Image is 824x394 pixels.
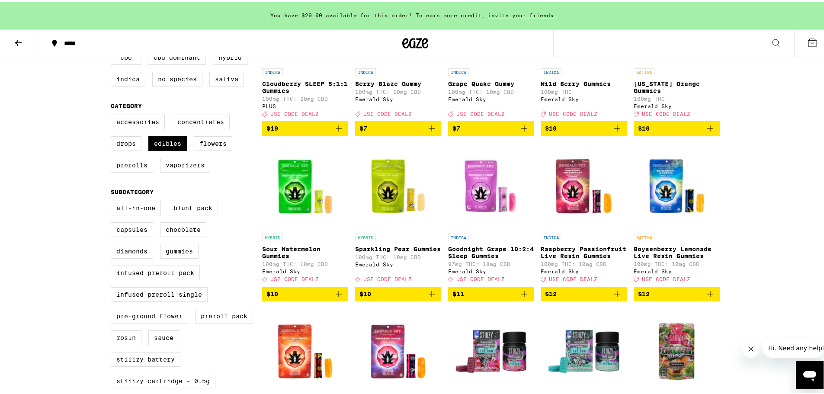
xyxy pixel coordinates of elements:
a: Open page for Boysenberry Lemonade Live Resin Gummies from Emerald Sky [634,141,720,285]
span: $10 [638,123,650,130]
span: USE CODE DEALZ [270,275,319,281]
p: HYBRID [355,232,376,240]
div: Emerald Sky [634,102,720,107]
p: Goodnight Grape 10:2:4 Sleep Gummies [448,244,534,258]
label: Hybrid [213,48,247,63]
label: CBD [111,48,141,63]
button: Add to bag [355,119,441,134]
p: INDICA [541,67,561,74]
button: Add to bag [634,119,720,134]
div: Emerald Sky [448,95,534,100]
img: Emerald Sky - Raspberry Passionfruit Live Resin Gummies [541,141,627,227]
img: STIIIZY - Crimson Berry 2:1 THC:CBN Gummies [448,307,534,393]
p: 100mg THC [634,94,720,100]
span: USE CODE DEALZ [642,275,690,281]
label: Capsules [111,221,153,235]
span: invite your friends. [485,11,560,16]
label: Diamonds [111,242,153,257]
label: Preroll Pack [195,307,253,322]
label: Concentrates [172,113,230,128]
div: Emerald Sky [355,260,441,266]
p: INDICA [262,67,283,74]
p: Grape Quake Gummy [448,79,534,86]
p: 97mg THC: 18mg CBD [448,259,534,265]
img: STIIIZY - White Berry 2:1 Gummies [541,307,627,393]
span: USE CODE DEALZ [456,109,505,115]
label: Edibles [148,135,187,149]
div: Emerald Sky [355,95,441,100]
label: Prerolls [111,156,153,171]
button: Add to bag [634,285,720,300]
span: USE CODE DEALZ [549,275,597,281]
p: Berry Blaze Gummy [355,79,441,86]
label: Drops [111,135,141,149]
a: Open page for Raspberry Passionfruit Live Resin Gummies from Emerald Sky [541,141,627,285]
div: PLUS [262,102,348,107]
button: Add to bag [541,119,627,134]
span: $10 [266,289,278,296]
label: Rosin [111,329,141,343]
p: 100mg THC: 10mg CBD [355,87,441,93]
p: INDICA [448,67,469,74]
div: Emerald Sky [262,267,348,272]
img: Emerald Sky - Spicy Chili Mango Live Resin Gummies [262,307,348,393]
label: Pre-ground Flower [111,307,188,322]
label: Blunt Pack [168,199,218,214]
legend: Subcategory [111,187,154,194]
button: Add to bag [448,119,534,134]
span: USE CODE DEALZ [456,275,505,281]
p: INDICA [448,232,469,240]
a: Open page for Sparkling Pear Gummies from Emerald Sky [355,141,441,285]
span: USE CODE DEALZ [363,109,412,115]
label: Gummies [160,242,199,257]
p: HYBRID [262,232,283,240]
p: 100mg THC: 10mg CBD [355,253,441,258]
button: Add to bag [262,285,348,300]
iframe: Close message [742,339,760,356]
label: STIIIZY Cartridge - 0.5g [111,372,215,387]
p: Raspberry Passionfruit Live Resin Gummies [541,244,627,258]
span: $19 [266,123,278,130]
img: Emerald Sky - Sparkling Pear Gummies [355,141,441,227]
span: $10 [359,289,371,296]
label: Indica [111,70,145,85]
span: You have $20.00 available for this order! To earn more credit, [270,11,485,16]
label: Accessories [111,113,165,128]
span: $12 [545,289,557,296]
span: $7 [359,123,367,130]
label: Infused Preroll Single [111,285,208,300]
button: Add to bag [448,285,534,300]
p: SATIVA [634,232,654,240]
button: Add to bag [262,119,348,134]
label: Flowers [194,135,232,149]
button: Add to bag [541,285,627,300]
p: 100mg THC: 10mg CBD [541,259,627,265]
p: INDICA [355,67,376,74]
p: INDICA [541,232,561,240]
iframe: Button to launch messaging window [796,359,824,387]
img: Emerald Sky - Goodnight Grape 10:2:4 Sleep Gummies [448,141,534,227]
span: USE CODE DEALZ [549,109,597,115]
img: Emerald Sky - Sour Watermelon Gummies [262,141,348,227]
span: $12 [638,289,650,296]
div: Emerald Sky [541,95,627,100]
iframe: Message from company [763,337,824,356]
p: 100mg THC: 10mg CBD [262,259,348,265]
p: Boysenberry Lemonade Live Resin Gummies [634,244,720,258]
label: Sativa [209,70,244,85]
span: $10 [545,123,557,130]
a: Open page for Sour Watermelon Gummies from Emerald Sky [262,141,348,285]
span: USE CODE DEALZ [270,109,319,115]
span: USE CODE DEALZ [642,109,690,115]
legend: Category [111,101,142,108]
span: Hi. Need any help? [5,6,62,13]
p: 100mg THC: 10mg CBD [634,259,720,265]
p: 100mg THC: 20mg CBD [262,94,348,100]
label: Chocolate [160,221,206,235]
p: 100mg THC [541,87,627,93]
button: Add to bag [355,285,441,300]
div: Emerald Sky [448,267,534,272]
label: Sauce [148,329,179,343]
img: Emerald Sky - Raspberry Dream Sleep 10:2:2 Gummies [355,307,441,393]
label: Vaporizers [160,156,210,171]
